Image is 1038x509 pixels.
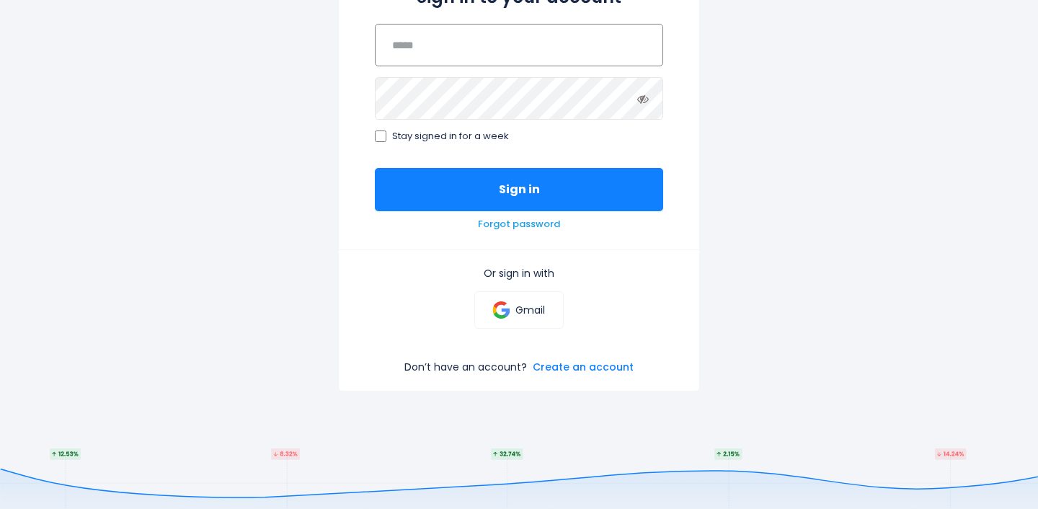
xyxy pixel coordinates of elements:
[404,360,527,373] p: Don’t have an account?
[515,304,545,317] p: Gmail
[375,267,663,280] p: Or sign in with
[375,168,663,211] button: Sign in
[533,360,634,373] a: Create an account
[478,218,560,231] a: Forgot password
[474,291,563,329] a: Gmail
[375,130,386,142] input: Stay signed in for a week
[392,130,509,143] span: Stay signed in for a week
